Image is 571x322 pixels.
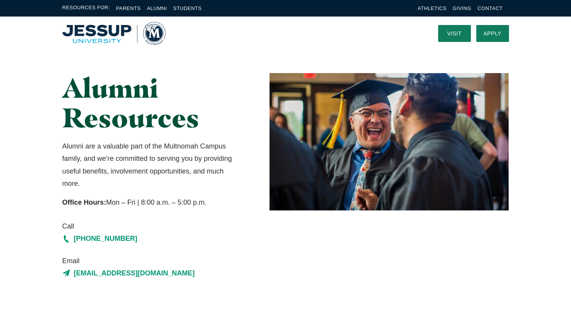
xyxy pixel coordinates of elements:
[418,5,447,11] a: Athletics
[173,5,202,11] a: Students
[147,5,167,11] a: Alumni
[62,267,240,279] a: [EMAIL_ADDRESS][DOMAIN_NAME]
[62,22,166,45] img: Multnomah University Logo
[62,73,240,132] h1: Alumni Resources
[62,140,240,190] p: Alumni are a valuable part of the Multnomah Campus family, and we’re committed to serving you by ...
[62,196,240,209] p: Mon – Fri | 8:00 a.m. – 5:00 p.m.
[477,5,502,11] a: Contact
[62,232,240,245] a: [PHONE_NUMBER]
[62,220,240,232] span: Call
[62,255,240,267] span: Email
[438,25,471,42] a: Visit
[62,199,106,206] strong: Office Hours:
[476,25,509,42] a: Apply
[453,5,472,11] a: Giving
[270,73,509,210] img: Two Graduates Laughing
[62,22,166,45] a: Home
[116,5,141,11] a: Parents
[62,4,110,13] span: Resources For:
